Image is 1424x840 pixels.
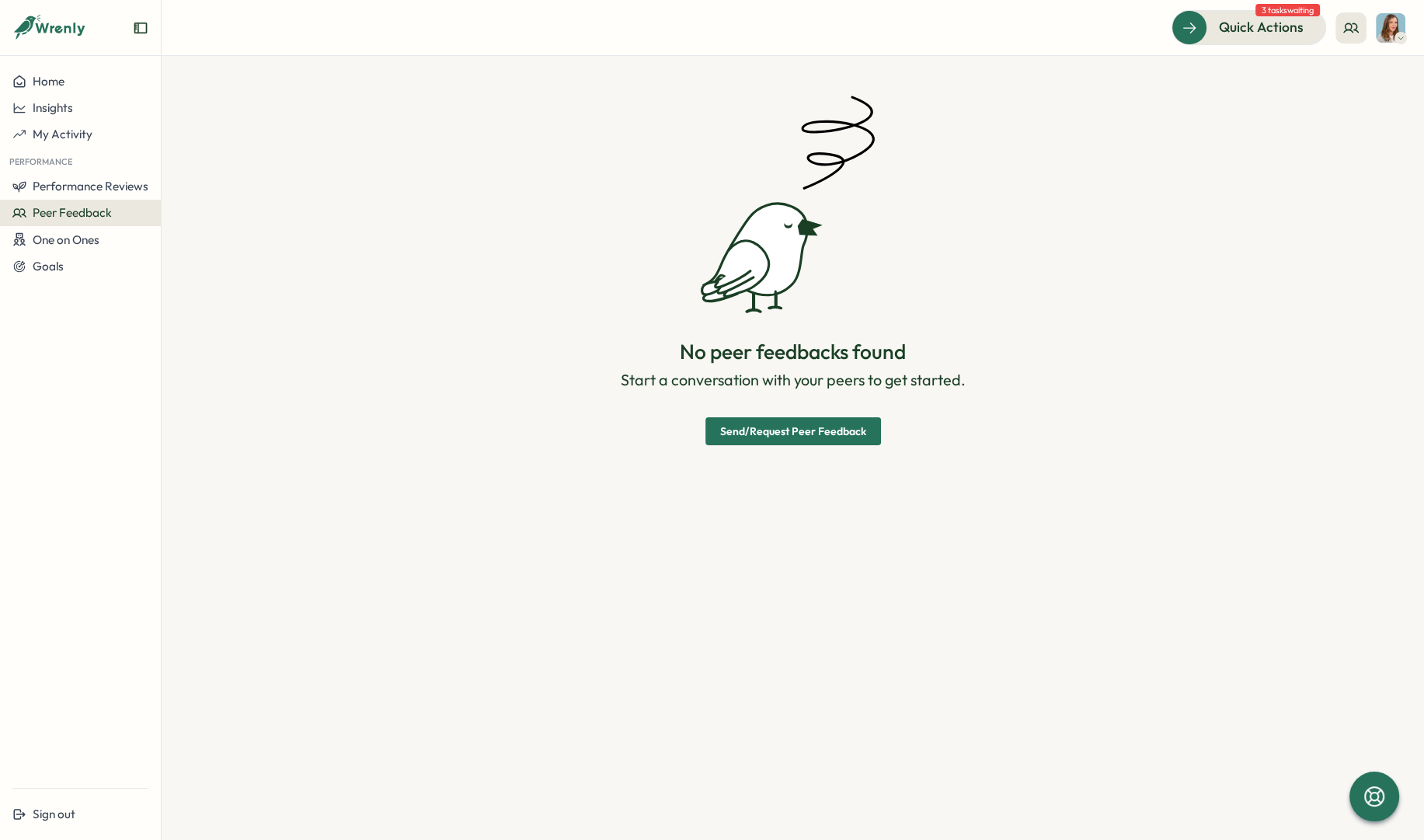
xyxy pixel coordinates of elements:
span: My Activity [33,127,92,141]
span: Insights [33,100,73,115]
span: Peer Feedback [33,205,112,220]
button: Expand sidebar [133,20,148,36]
img: Johanna Evans [1376,13,1405,43]
button: Quick Actions [1172,10,1326,44]
span: Quick Actions [1219,17,1304,37]
span: Sign out [33,807,75,821]
span: Goals [33,259,64,274]
span: 3 tasks waiting [1255,4,1320,16]
button: Send/Request Peer Feedback [705,417,881,445]
span: Performance Reviews [33,179,148,193]
h3: No peer feedbacks found [680,338,906,365]
span: One on Ones [33,232,99,247]
p: Start a conversation with your peers to get started. [621,368,966,392]
span: Send/Request Peer Feedback [720,418,866,444]
span: Home [33,74,64,89]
